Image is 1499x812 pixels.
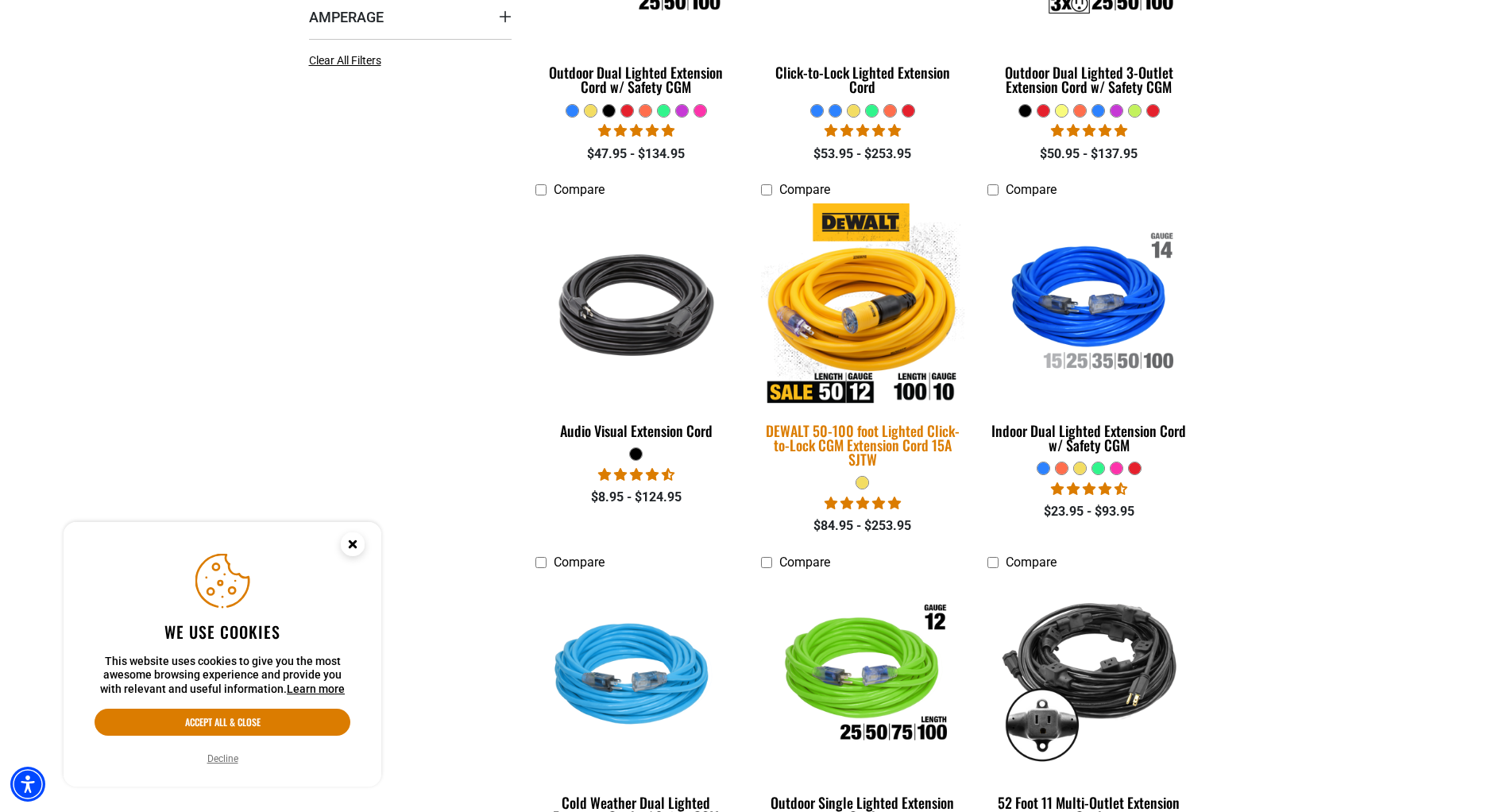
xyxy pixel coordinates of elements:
h2: We use cookies [95,621,350,642]
a: This website uses cookies to give you the most awesome browsing experience and provide you with r... [287,682,345,695]
a: DEWALT 50-100 foot Lighted Click-to-Lock CGM Extension Cord 15A SJTW DEWALT 50-100 foot Lighted C... [761,206,964,476]
div: Audio Visual Extension Cord [535,423,738,438]
span: Compare [1006,182,1057,197]
button: Close this option [324,522,381,571]
span: 4.40 stars [1051,481,1127,497]
span: Compare [1006,555,1057,570]
div: Accessibility Menu [10,767,45,802]
img: Indoor Dual Lighted Extension Cord w/ Safety CGM [989,213,1189,396]
img: black [536,213,736,396]
p: This website uses cookies to give you the most awesome browsing experience and provide you with r... [95,655,350,697]
button: Decline [203,751,243,767]
div: $8.95 - $124.95 [535,488,738,507]
span: 4.87 stars [825,123,901,138]
span: Compare [779,555,830,570]
span: Compare [554,555,605,570]
button: Accept all & close [95,709,350,736]
span: Compare [554,182,605,197]
div: DEWALT 50-100 foot Lighted Click-to-Lock CGM Extension Cord 15A SJTW [761,423,964,466]
img: black [989,586,1189,768]
a: Indoor Dual Lighted Extension Cord w/ Safety CGM Indoor Dual Lighted Extension Cord w/ Safety CGM [987,206,1190,462]
a: black Audio Visual Extension Cord [535,206,738,447]
div: $53.95 - $253.95 [761,145,964,164]
div: Click-to-Lock Lighted Extension Cord [761,65,964,94]
div: $47.95 - $134.95 [535,145,738,164]
div: $50.95 - $137.95 [987,145,1190,164]
span: 4.84 stars [825,496,901,511]
img: Light Blue [536,586,736,768]
span: 4.73 stars [598,467,674,482]
img: DEWALT 50-100 foot Lighted Click-to-Lock CGM Extension Cord 15A SJTW [751,203,974,407]
div: $23.95 - $93.95 [987,502,1190,521]
span: Amperage [309,8,384,26]
a: Clear All Filters [309,52,388,69]
span: Compare [779,182,830,197]
span: 4.80 stars [1051,123,1127,138]
img: Outdoor Single Lighted Extension Cord [763,586,963,768]
div: $84.95 - $253.95 [761,516,964,536]
div: Outdoor Dual Lighted 3-Outlet Extension Cord w/ Safety CGM [987,65,1190,94]
aside: Cookie Consent [64,522,381,787]
div: Outdoor Dual Lighted Extension Cord w/ Safety CGM [535,65,738,94]
span: Clear All Filters [309,54,381,67]
div: Indoor Dual Lighted Extension Cord w/ Safety CGM [987,423,1190,452]
span: 4.81 stars [598,123,674,138]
